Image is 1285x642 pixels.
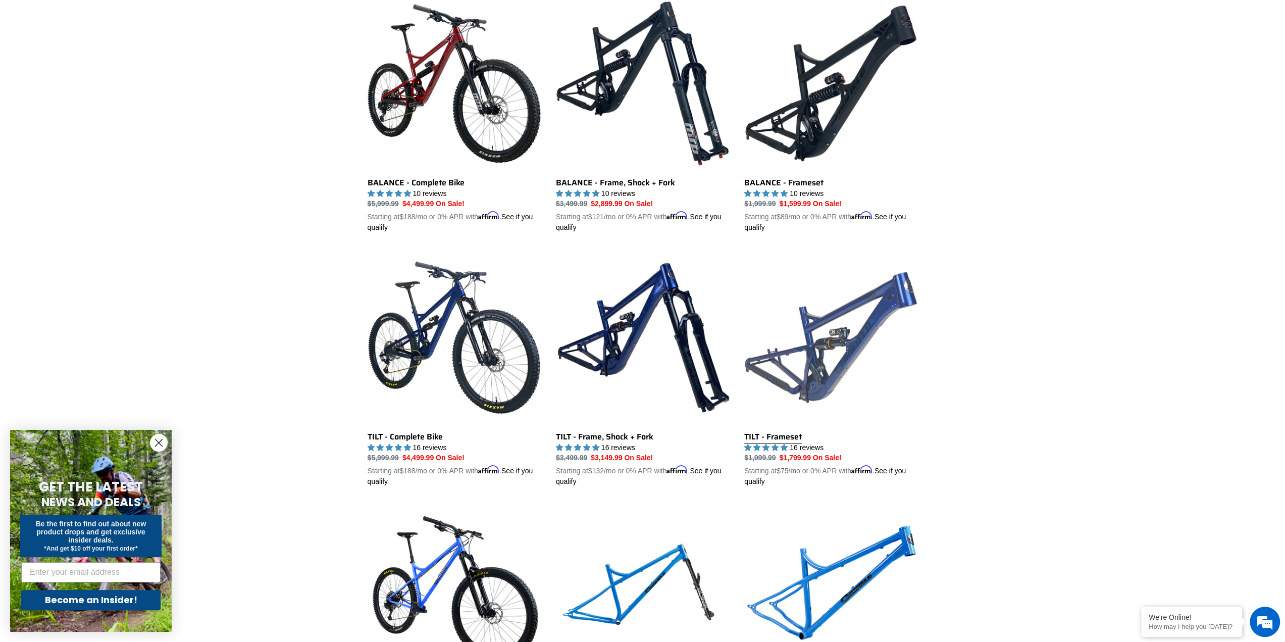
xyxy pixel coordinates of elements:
div: Chat with us now [68,57,185,70]
span: NEWS AND DEALS [41,494,141,510]
div: We're Online! [1149,613,1235,621]
button: Close dialog [150,434,168,452]
div: Navigation go back [11,56,26,71]
button: Become an Insider! [21,590,161,610]
span: We're online! [59,127,139,229]
span: GET THE LATEST [39,478,143,496]
span: *And get $10 off your first order* [44,545,137,552]
span: Be the first to find out about new product drops and get exclusive insider deals. [36,520,146,544]
img: d_696896380_company_1647369064580_696896380 [32,51,58,76]
p: How may I help you today? [1149,623,1235,630]
input: Enter your email address [21,562,161,582]
textarea: Type your message and hit 'Enter' [5,276,192,311]
div: Minimize live chat window [166,5,190,29]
